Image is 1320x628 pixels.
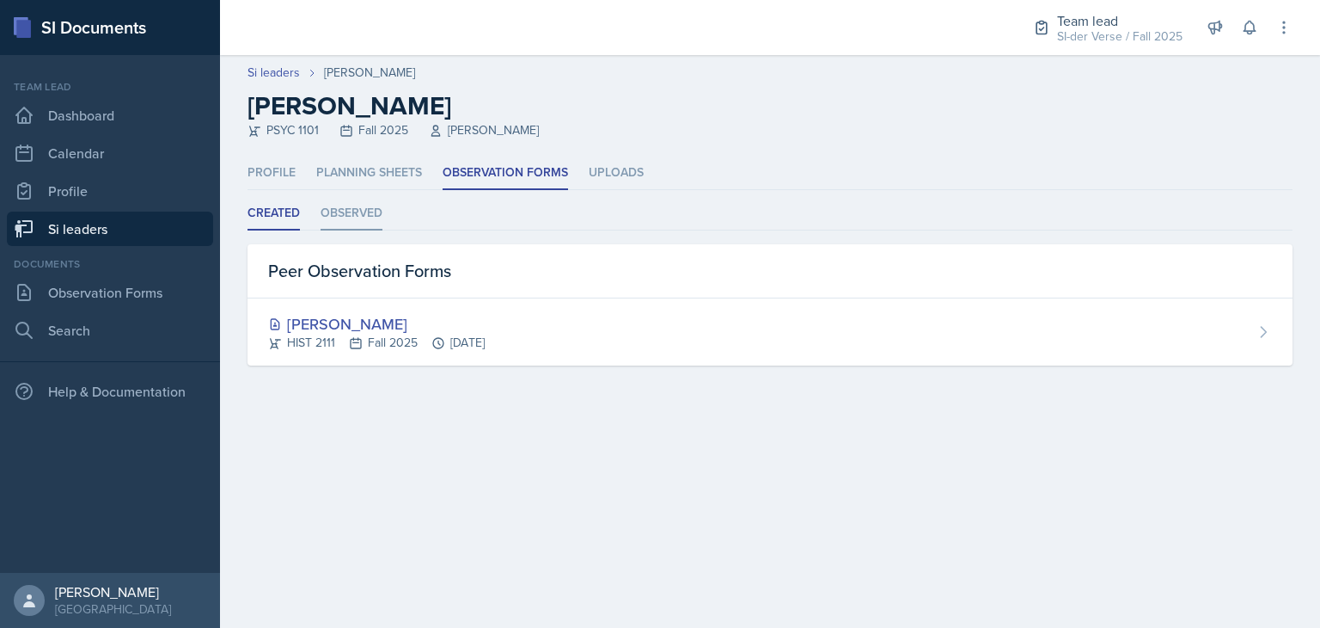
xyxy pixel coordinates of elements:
[7,374,213,409] div: Help & Documentation
[268,334,485,352] div: HIST 2111 Fall 2025 [DATE]
[55,583,171,600] div: [PERSON_NAME]
[247,197,300,231] li: Created
[316,157,422,190] li: Planning Sheets
[1057,10,1182,31] div: Team lead
[7,275,213,310] a: Observation Forms
[443,157,568,190] li: Observation Forms
[247,244,1292,299] div: Peer Observation Forms
[247,90,1292,121] h2: [PERSON_NAME]
[7,174,213,208] a: Profile
[7,98,213,132] a: Dashboard
[247,157,296,190] li: Profile
[7,136,213,170] a: Calendar
[1057,28,1182,46] div: SI-der Verse / Fall 2025
[324,64,415,82] div: [PERSON_NAME]
[7,313,213,348] a: Search
[7,79,213,95] div: Team lead
[247,121,1292,139] div: PSYC 1101 Fall 2025 [PERSON_NAME]
[321,197,382,231] li: Observed
[7,212,213,246] a: Si leaders
[268,312,485,336] div: [PERSON_NAME]
[589,157,644,190] li: Uploads
[247,64,300,82] a: Si leaders
[55,600,171,618] div: [GEOGRAPHIC_DATA]
[7,256,213,272] div: Documents
[247,299,1292,366] a: [PERSON_NAME] HIST 2111Fall 2025[DATE]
